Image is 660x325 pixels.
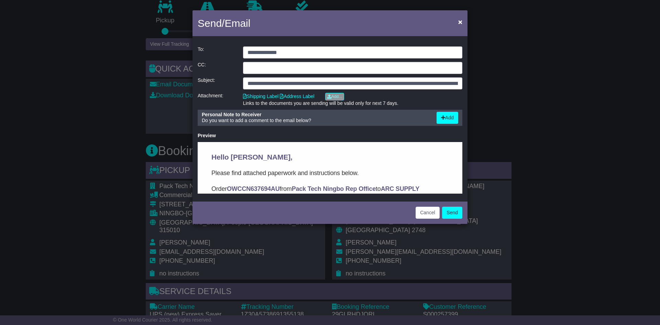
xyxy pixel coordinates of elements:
[194,93,240,106] div: Attachment:
[14,11,95,19] span: Hello [PERSON_NAME],
[458,18,462,26] span: ×
[194,46,240,58] div: To:
[14,43,222,60] strong: ARC SUPPLY PARTNERS C/O [PERSON_NAME] GROUP
[194,77,240,89] div: Subject:
[94,43,178,50] strong: Pack Tech Ningbo Rep Office
[14,26,251,36] p: Please find attached paperwork and instructions below.
[14,42,251,71] p: Order from to . In this email you’ll find important information about your order, and what you ne...
[455,15,466,29] button: Close
[325,93,344,100] a: Add...
[416,207,440,219] button: Cancel
[202,112,430,118] div: Personal Note to Receiver
[198,15,250,31] h4: Send/Email
[198,133,462,139] div: Preview
[280,94,315,99] a: Address Label
[194,62,240,74] div: CC:
[243,94,279,99] a: Shipping Label
[29,43,82,50] strong: OWCCN637694AU
[437,112,458,124] button: Add
[243,100,462,106] div: Links to the documents you are sending will be valid only for next 7 days.
[198,112,433,124] div: Do you want to add a comment to the email below?
[442,207,462,219] button: Send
